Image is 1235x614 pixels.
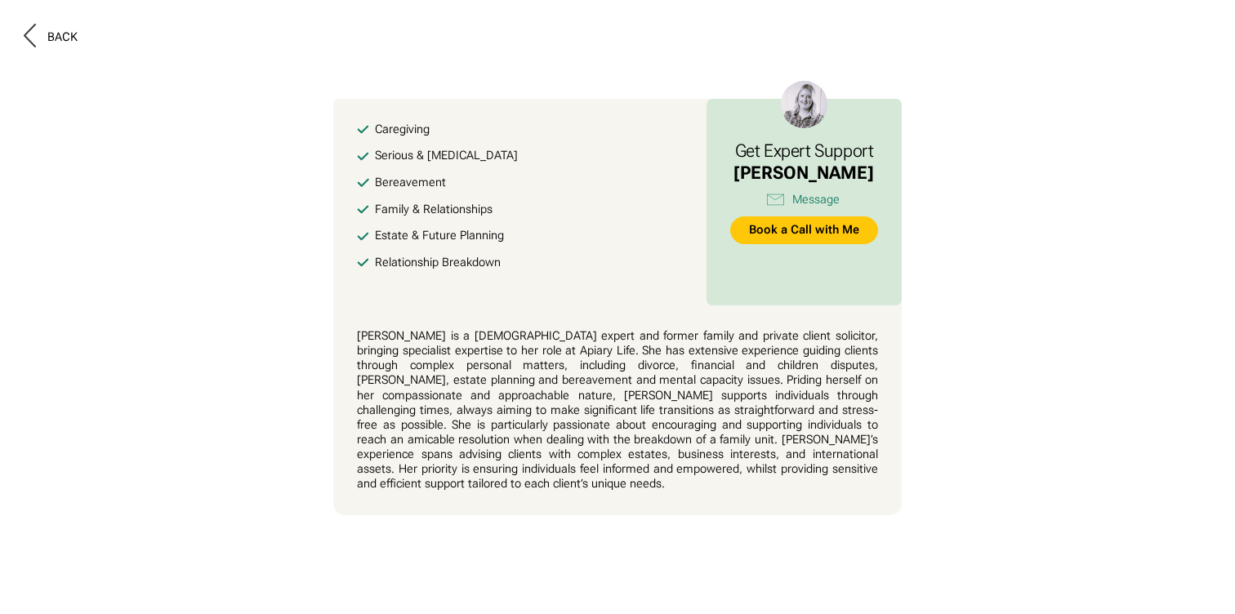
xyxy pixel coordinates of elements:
div: Relationship Breakdown [375,256,501,270]
a: Book a Call with Me [730,216,877,245]
button: Back [24,24,78,51]
div: [PERSON_NAME] [733,162,874,184]
div: Back [47,30,78,45]
div: Message [792,193,840,207]
div: Family & Relationships [375,202,493,217]
div: Estate & Future Planning [375,229,504,243]
div: Serious & [MEDICAL_DATA] [375,149,518,163]
div: Caregiving [375,122,430,137]
div: Bereavement [375,176,446,190]
a: Message [730,189,877,210]
h3: Get Expert Support [733,140,874,162]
